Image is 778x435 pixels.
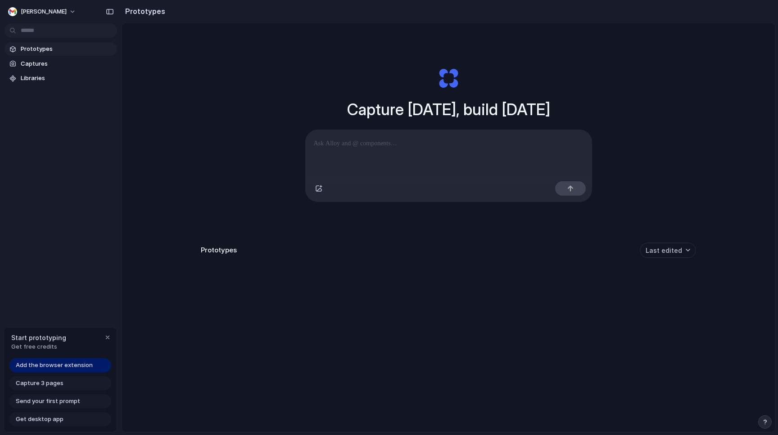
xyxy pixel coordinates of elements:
[5,42,117,56] a: Prototypes
[21,74,113,83] span: Libraries
[16,397,80,406] span: Send your first prompt
[16,415,63,424] span: Get desktop app
[201,245,237,256] h3: Prototypes
[5,72,117,85] a: Libraries
[122,6,165,17] h2: Prototypes
[640,242,696,258] button: Last edited
[9,358,111,372] a: Add the browser extension
[21,7,67,16] span: [PERSON_NAME]
[21,59,113,68] span: Captures
[16,361,93,370] span: Add the browser extension
[9,412,111,426] a: Get desktop app
[21,45,113,54] span: Prototypes
[347,98,550,121] h1: Capture [DATE], build [DATE]
[5,4,81,19] button: [PERSON_NAME]
[11,342,66,351] span: Get free credits
[11,333,66,342] span: Start prototyping
[5,57,117,71] a: Captures
[16,379,63,388] span: Capture 3 pages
